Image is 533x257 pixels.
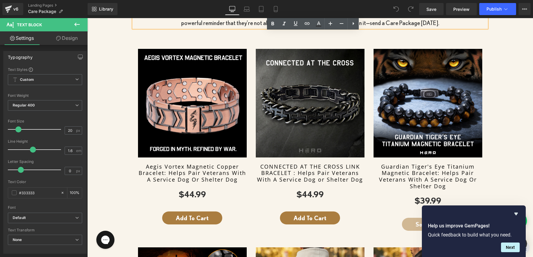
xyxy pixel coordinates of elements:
span: em [76,149,81,153]
span: Preview [453,6,470,12]
button: Add To Cart [75,193,135,206]
button: More [519,3,531,15]
div: Line Height [8,139,82,144]
a: Desktop [225,3,239,15]
div: % [67,188,82,198]
button: Add To Cart [193,193,253,206]
img: Guardian Tiger's Eye Titanium Magnetic Bracelet: Helps Pair Veterans With A Service Dog Or Shelte... [286,31,395,139]
span: Publish [486,7,502,11]
span: px [76,169,81,173]
span: Add To Cart [88,196,121,203]
div: Text Color [8,180,82,184]
b: Regular 400 [13,103,35,107]
i: Default [13,215,26,221]
button: Sold Out [315,200,366,213]
div: Help us improve GemPages! [428,210,520,252]
a: Landing Pages [28,3,88,8]
button: Hide survey [512,210,520,217]
a: Tablet [254,3,268,15]
span: Save [426,6,436,12]
iframe: Gorgias live chat messenger [6,211,30,233]
a: v6 [2,3,23,15]
div: Font [8,205,82,210]
input: Color [19,189,58,196]
span: Text Block [17,22,42,27]
a: New Library [88,3,117,15]
div: Text Transform [8,228,82,232]
h2: Help us improve GemPages! [428,222,520,230]
span: Care Package [28,9,56,14]
span: px [76,128,81,132]
span: $44.99 [209,173,236,180]
div: Text Styles [8,67,82,72]
a: Mobile [268,3,283,15]
span: Sold Out [328,203,353,210]
b: Custom [20,77,34,82]
a: Design [45,31,89,45]
p: Quick feedback to build what you need. [428,232,520,238]
span: $44.99 [92,173,119,180]
b: None [13,237,22,242]
a: Aegis Vortex Magnetic Copper Bracelet: Helps Pair Veterans With A Service Dog Or Shelter Dog [51,145,159,165]
button: Next question [501,243,520,252]
span: Library [99,6,113,12]
div: Font Weight [8,94,82,98]
a: Guardian Tiger's Eye Titanium Magnetic Bracelet: Helps Pair Veterans With A Service Dog Or Shelte... [286,145,395,171]
button: Redo [405,3,417,15]
img: Aegis Vortex Magnetic Copper Bracelet: Helps Pair Veterans With A Service Dog Or Shelter Dog [51,31,159,139]
span: Add To Cart [206,196,239,203]
button: Undo [390,3,402,15]
a: CONNECTED AT THE CROSS LINK BRACELET : Helps Pair Veterans With A Service Dog or Shelter Dog [169,145,277,165]
a: Preview [446,3,477,15]
span: $39.99 [327,179,354,186]
div: Typography [8,51,33,60]
div: Font Size [8,119,82,123]
button: Publish [479,3,516,15]
div: Letter Spacing [8,160,82,164]
div: v6 [12,5,20,13]
img: CONNECTED AT THE CROSS LINK BRACELET : Helps Pair Veterans With A Service Dog or Shelter Dog [169,31,277,139]
a: Laptop [239,3,254,15]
